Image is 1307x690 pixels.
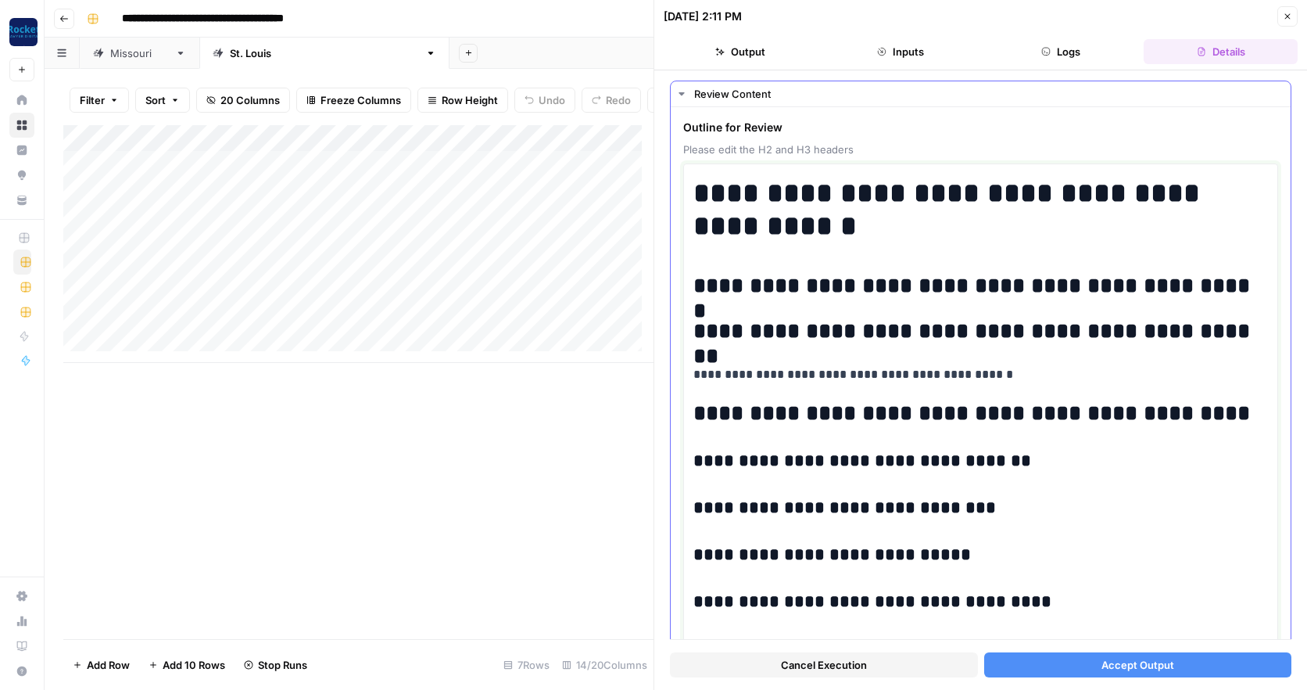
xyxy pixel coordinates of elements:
[9,18,38,46] img: Rocket Pilots Logo
[320,92,401,108] span: Freeze Columns
[514,88,575,113] button: Undo
[671,81,1291,106] button: Review Content
[1101,657,1174,673] span: Accept Output
[9,188,34,213] a: Your Data
[9,584,34,609] a: Settings
[539,92,565,108] span: Undo
[664,9,742,24] div: [DATE] 2:11 PM
[235,652,317,677] button: Stop Runs
[230,45,419,61] div: [GEOGRAPHIC_DATA][PERSON_NAME]
[9,113,34,138] a: Browse
[556,652,653,677] div: 14/20 Columns
[80,38,199,69] a: [US_STATE]
[781,657,867,673] span: Cancel Execution
[87,657,130,673] span: Add Row
[80,92,105,108] span: Filter
[196,88,290,113] button: 20 Columns
[9,659,34,684] button: Help + Support
[199,38,449,69] a: [GEOGRAPHIC_DATA][PERSON_NAME]
[417,88,508,113] button: Row Height
[145,92,166,108] span: Sort
[582,88,641,113] button: Redo
[296,88,411,113] button: Freeze Columns
[9,609,34,634] a: Usage
[220,92,280,108] span: 20 Columns
[9,138,34,163] a: Insights
[135,88,190,113] button: Sort
[606,92,631,108] span: Redo
[9,634,34,659] a: Learning Hub
[63,652,139,677] button: Add Row
[683,120,1278,135] span: Outline for Review
[984,39,1138,64] button: Logs
[163,657,225,673] span: Add 10 Rows
[110,45,169,61] div: [US_STATE]
[824,39,978,64] button: Inputs
[442,92,498,108] span: Row Height
[984,652,1292,677] button: Accept Output
[694,86,1281,102] div: Review Content
[139,652,235,677] button: Add 10 Rows
[497,652,556,677] div: 7 Rows
[9,88,34,113] a: Home
[664,39,818,64] button: Output
[70,88,129,113] button: Filter
[258,657,307,673] span: Stop Runs
[9,13,34,52] button: Workspace: Rocket Pilots
[1144,39,1298,64] button: Details
[670,652,978,677] button: Cancel Execution
[683,142,1278,157] span: Please edit the H2 and H3 headers
[9,163,34,188] a: Opportunities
